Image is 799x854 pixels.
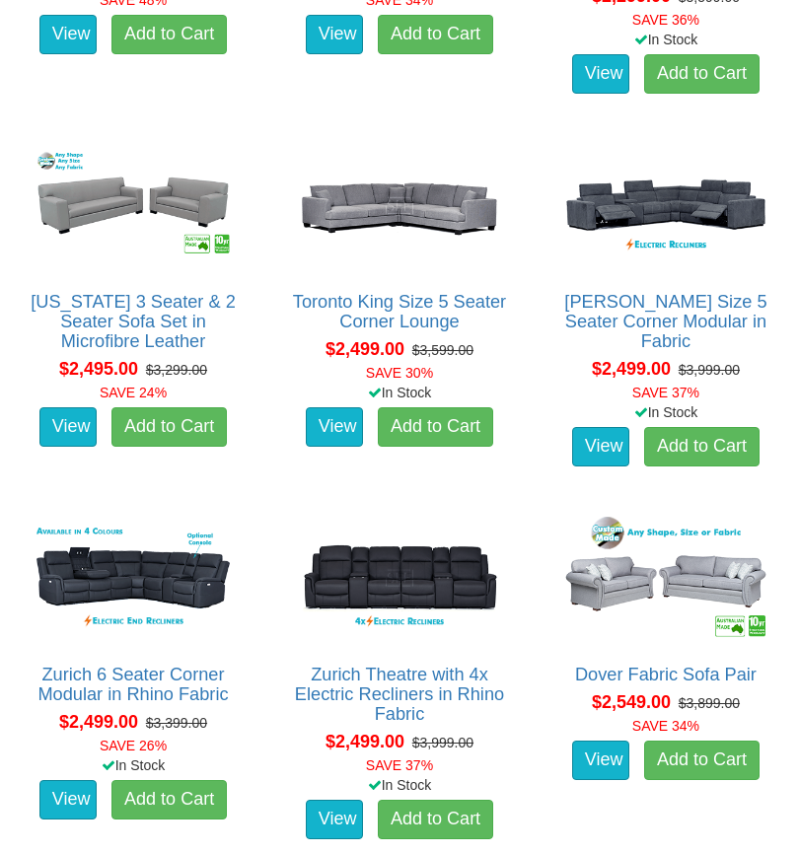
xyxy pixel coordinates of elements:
a: Add to Cart [644,54,760,94]
font: SAVE 24% [100,385,167,400]
a: [PERSON_NAME] Size 5 Seater Corner Modular in Fabric [564,292,766,351]
img: Marlow King Size 5 Seater Corner Modular in Fabric [558,139,773,272]
a: Add to Cart [378,15,493,54]
a: Add to Cart [378,800,493,839]
a: Dover Fabric Sofa Pair [575,665,757,684]
del: $3,999.00 [679,362,740,378]
a: Add to Cart [378,407,493,447]
a: View [39,407,97,447]
div: In Stock [11,755,255,775]
a: Add to Cart [111,15,227,54]
a: View [572,427,629,466]
a: View [306,800,363,839]
span: $2,499.00 [326,339,404,359]
a: View [306,15,363,54]
img: Toronto King Size 5 Seater Corner Lounge [292,139,507,272]
a: Add to Cart [644,741,760,780]
a: Add to Cart [644,427,760,466]
div: In Stock [544,402,788,422]
del: $3,999.00 [412,735,473,750]
div: In Stock [277,383,522,402]
span: $2,495.00 [59,359,138,379]
span: $2,549.00 [592,692,671,712]
a: Add to Cart [111,780,227,819]
a: View [306,407,363,447]
span: $2,499.00 [326,732,404,751]
font: SAVE 36% [632,12,699,28]
a: View [572,54,629,94]
del: $3,399.00 [146,715,207,731]
del: $3,299.00 [146,362,207,378]
img: Zurich Theatre with 4x Electric Recliners in Rhino Fabric [292,512,507,645]
div: In Stock [544,30,788,49]
a: Zurich 6 Seater Corner Modular in Rhino Fabric [37,665,228,704]
a: Zurich Theatre with 4x Electric Recliners in Rhino Fabric [295,665,504,724]
a: View [572,741,629,780]
img: California 3 Seater & 2 Seater Sofa Set in Microfibre Leather [26,139,241,272]
font: SAVE 34% [632,718,699,734]
a: View [39,780,97,819]
div: In Stock [277,775,522,795]
font: SAVE 30% [366,365,433,381]
font: SAVE 26% [100,738,167,753]
img: Dover Fabric Sofa Pair [558,512,773,645]
font: SAVE 37% [632,385,699,400]
span: $2,499.00 [59,712,138,732]
a: [US_STATE] 3 Seater & 2 Seater Sofa Set in Microfibre Leather [31,292,236,351]
del: $3,599.00 [412,342,473,358]
a: Add to Cart [111,407,227,447]
a: View [39,15,97,54]
del: $3,899.00 [679,695,740,711]
img: Zurich 6 Seater Corner Modular in Rhino Fabric [26,512,241,645]
span: $2,499.00 [592,359,671,379]
font: SAVE 37% [366,757,433,773]
a: Toronto King Size 5 Seater Corner Lounge [293,292,506,331]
